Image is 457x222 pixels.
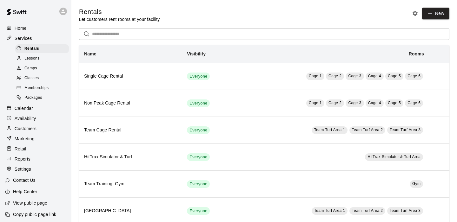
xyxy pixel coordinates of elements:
[5,164,66,174] a: Settings
[15,54,69,63] div: Lessons
[368,155,421,159] span: HitTrax Simulator & Turf Area
[15,44,71,54] a: Rentals
[15,25,27,31] p: Home
[84,127,177,134] h6: Team Cage Rental
[15,64,69,73] div: Camps
[15,136,35,142] p: Marketing
[5,114,66,123] a: Availability
[15,35,32,41] p: Services
[15,54,71,63] a: Lessons
[407,74,421,78] span: Cage 6
[187,100,210,106] span: Everyone
[187,207,210,215] div: This service is visible to all of your customers
[348,101,361,105] span: Cage 3
[24,46,39,52] span: Rentals
[187,153,210,161] div: This service is visible to all of your customers
[15,93,71,103] a: Packages
[15,83,71,93] a: Memberships
[13,177,36,183] p: Contact Us
[390,208,421,213] span: Team Turf Area 3
[13,200,47,206] p: View public page
[84,100,177,107] h6: Non Peak Cage Rental
[24,75,39,81] span: Classes
[187,99,210,107] div: This service is visible to all of your customers
[314,208,345,213] span: Team Turf Area 1
[352,128,383,132] span: Team Turf Area 2
[187,73,210,79] span: Everyone
[187,126,210,134] div: This service is visible to all of your customers
[388,74,401,78] span: Cage 5
[187,180,210,188] div: This service is visible to all of your customers
[15,84,69,92] div: Memberships
[15,105,33,111] p: Calendar
[187,181,210,187] span: Everyone
[412,181,421,186] span: Gym
[5,124,66,133] a: Customers
[309,101,322,105] span: Cage 1
[388,101,401,105] span: Cage 5
[79,16,161,22] p: Let customers rent rooms at your facility.
[15,166,31,172] p: Settings
[187,127,210,133] span: Everyone
[24,85,49,91] span: Memberships
[409,51,424,56] b: Rooms
[84,73,177,80] h6: Single Cage Rental
[368,74,381,78] span: Cage 4
[15,115,36,122] p: Availability
[15,64,71,73] a: Camps
[15,73,71,83] a: Classes
[5,104,66,113] a: Calendar
[187,51,206,56] b: Visibility
[5,134,66,143] a: Marketing
[410,9,420,18] button: Rental settings
[352,208,383,213] span: Team Turf Area 2
[328,74,341,78] span: Cage 2
[84,207,177,214] h6: [GEOGRAPHIC_DATA]
[15,146,26,152] p: Retail
[5,144,66,154] a: Retail
[15,44,69,53] div: Rentals
[368,101,381,105] span: Cage 4
[79,8,161,16] h5: Rentals
[5,23,66,33] a: Home
[187,208,210,214] span: Everyone
[24,65,37,72] span: Camps
[24,95,42,101] span: Packages
[328,101,341,105] span: Cage 2
[15,93,69,102] div: Packages
[15,74,69,83] div: Classes
[84,51,96,56] b: Name
[314,128,345,132] span: Team Turf Area 1
[13,211,56,218] p: Copy public page link
[5,154,66,164] a: Reports
[5,34,66,43] a: Services
[309,74,322,78] span: Cage 1
[422,8,449,19] a: New
[407,101,421,105] span: Cage 6
[13,188,37,195] p: Help Center
[15,156,30,162] p: Reports
[390,128,421,132] span: Team Turf Area 3
[24,55,40,62] span: Lessons
[187,154,210,160] span: Everyone
[348,74,361,78] span: Cage 3
[84,181,177,187] h6: Team Training: Gym
[15,125,36,132] p: Customers
[187,73,210,80] div: This service is visible to all of your customers
[84,154,177,161] h6: HitTrax Simulator & Turf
